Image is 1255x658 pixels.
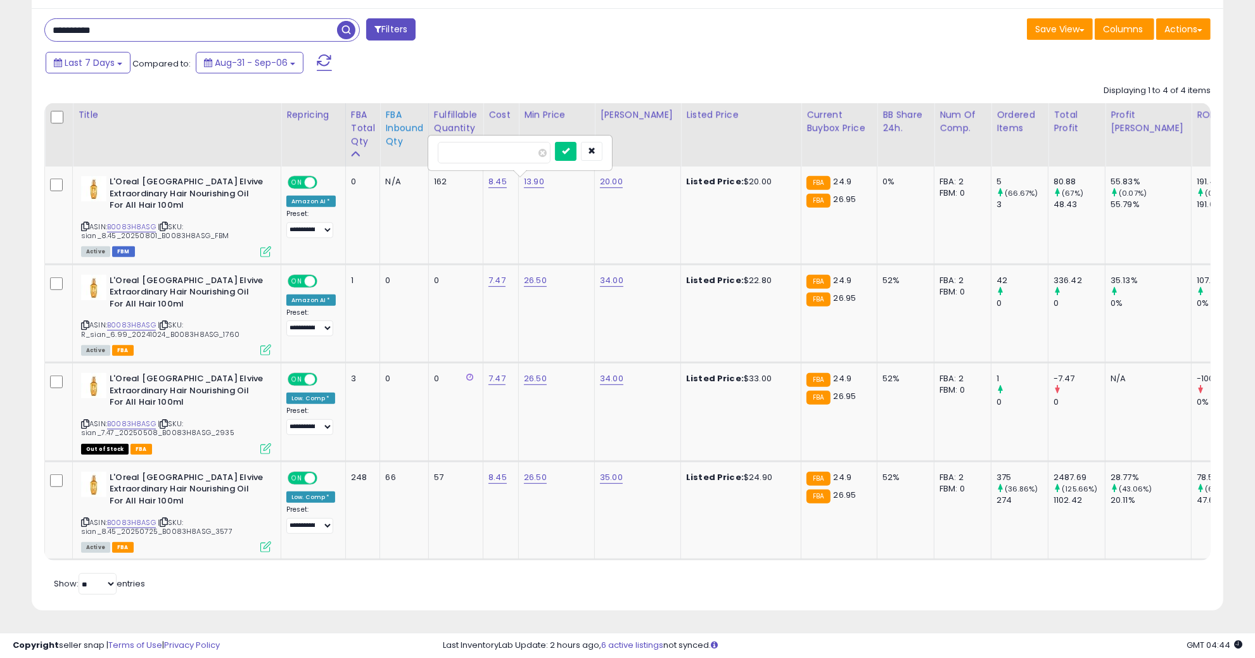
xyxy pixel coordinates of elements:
div: Ordered Items [997,108,1043,135]
a: Terms of Use [108,639,162,651]
div: Profit [PERSON_NAME] [1111,108,1186,135]
div: ASIN: [81,373,271,453]
img: 31L68KbeLpL._SL40_.jpg [81,373,106,398]
div: 1102.42 [1054,495,1105,506]
div: $22.80 [686,275,791,286]
b: Listed Price: [686,372,744,384]
span: OFF [315,472,336,483]
b: L'Oreal [GEOGRAPHIC_DATA] Elvive Extraordinary Hair Nourishing Oil For All Hair 100ml [110,176,264,215]
span: 26.95 [834,292,857,304]
b: L'Oreal [GEOGRAPHIC_DATA] Elvive Extraordinary Hair Nourishing Oil For All Hair 100ml [110,275,264,313]
a: B0083H8ASG [107,320,156,331]
div: FBA: 2 [940,275,981,286]
div: FBA: 2 [940,176,981,187]
div: 0 [997,396,1048,408]
div: 0 [351,176,371,187]
span: FBM [112,246,135,257]
a: 7.47 [488,274,506,287]
div: 55.83% [1111,176,1191,187]
div: FBM: 0 [940,187,981,199]
a: 35.00 [600,471,623,484]
a: 20.00 [600,175,623,188]
span: Columns [1103,23,1143,35]
div: 248 [351,472,371,483]
small: FBA [806,176,830,190]
div: Listed Price [686,108,796,122]
a: 26.50 [524,372,547,385]
div: Fulfillable Quantity [434,108,478,135]
span: | SKU: R_sian_6.99_20241024_B0083H8ASG_1760 [81,320,239,339]
div: N/A [385,176,419,187]
span: FBA [112,345,134,356]
div: ROI [1197,108,1243,122]
div: 162 [434,176,473,187]
span: OFF [315,275,336,286]
a: B0083H8ASG [107,419,156,429]
div: 48.43 [1054,199,1105,210]
div: 52% [882,275,924,286]
div: FBM: 0 [940,483,981,495]
div: 80.88 [1054,176,1105,187]
small: (67%) [1062,188,1083,198]
div: FBA inbound Qty [385,108,423,148]
div: 20.11% [1111,495,1191,506]
div: Total Profit [1054,108,1100,135]
div: 47.61% [1197,495,1248,506]
small: (66.67%) [1005,188,1038,198]
div: 336.42 [1054,275,1105,286]
div: seller snap | | [13,640,220,652]
span: Last 7 Days [65,56,115,69]
div: Preset: [286,210,336,238]
div: $20.00 [686,176,791,187]
b: L'Oreal [GEOGRAPHIC_DATA] Elvive Extraordinary Hair Nourishing Oil For All Hair 100ml [110,472,264,510]
div: 0 [1054,298,1105,309]
div: 375 [997,472,1048,483]
div: 35.13% [1111,275,1191,286]
button: Aug-31 - Sep-06 [196,52,303,73]
span: FBA [112,542,134,553]
b: Listed Price: [686,471,744,483]
button: Save View [1027,18,1093,40]
div: 0% [882,176,924,187]
div: 3 [997,199,1048,210]
span: | SKU: sian_8.45_20250725_B0083H8ASG_3577 [81,517,233,536]
small: FBA [806,275,830,289]
div: 55.79% [1111,199,1191,210]
div: $24.90 [686,472,791,483]
a: 34.00 [600,274,623,287]
div: $33.00 [686,373,791,384]
div: Displaying 1 to 4 of 4 items [1104,85,1211,97]
div: 0% [1111,298,1191,309]
small: (125.66%) [1062,484,1097,494]
span: 2025-09-15 04:44 GMT [1187,639,1242,651]
span: ON [289,275,305,286]
div: Amazon AI * [286,196,336,207]
div: ASIN: [81,275,271,355]
div: -7.47 [1054,373,1105,384]
div: N/A [1111,373,1182,384]
small: (36.86%) [1005,484,1038,494]
span: 26.95 [834,390,857,402]
div: 5 [997,176,1048,187]
button: Last 7 Days [46,52,131,73]
span: 24.9 [834,274,852,286]
div: Preset: [286,505,336,534]
div: FBA Total Qty [351,108,375,148]
div: 0 [385,373,419,384]
span: | SKU: sian_7.47_20250508_B0083H8ASG_2935 [81,419,234,438]
a: 8.45 [488,471,507,484]
div: Min Price [524,108,589,122]
div: 28.77% [1111,472,1191,483]
div: 0 [434,275,473,286]
div: Preset: [286,407,336,435]
a: 34.00 [600,372,623,385]
small: FBA [806,373,830,387]
a: 8.45 [488,175,507,188]
span: OFF [315,177,336,188]
a: Privacy Policy [164,639,220,651]
button: Actions [1156,18,1211,40]
b: L'Oreal [GEOGRAPHIC_DATA] Elvive Extraordinary Hair Nourishing Oil For All Hair 100ml [110,373,264,412]
div: FBA: 2 [940,373,981,384]
small: (0.2%) [1205,188,1228,198]
small: FBA [806,472,830,486]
